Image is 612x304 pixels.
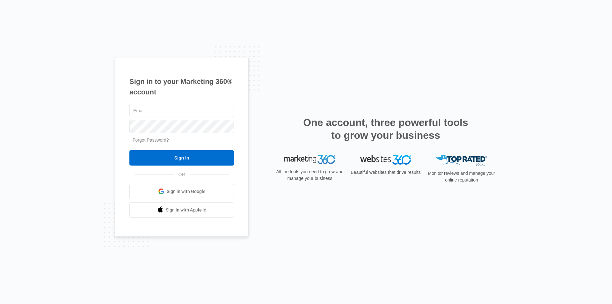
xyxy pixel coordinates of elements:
[129,202,234,218] a: Sign in with Apple Id
[129,104,234,117] input: Email
[129,150,234,166] input: Sign In
[350,169,421,176] p: Beautiful websites that drive results
[274,168,346,182] p: All the tools you need to grow and manage your business
[426,170,497,183] p: Monitor reviews and manage your online reputation
[301,116,470,142] h2: One account, three powerful tools to grow your business
[436,155,487,166] img: Top Rated Local
[166,207,207,213] span: Sign in with Apple Id
[133,137,169,143] a: Forgot Password?
[284,155,335,164] img: Marketing 360
[174,171,190,178] span: OR
[360,155,411,164] img: Websites 360
[129,76,234,97] h1: Sign in to your Marketing 360® account
[129,184,234,199] a: Sign in with Google
[167,188,206,195] span: Sign in with Google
